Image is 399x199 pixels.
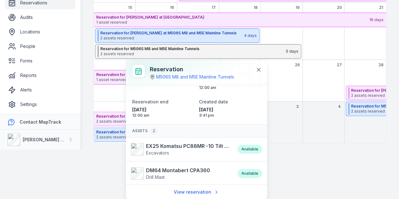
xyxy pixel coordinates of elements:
[132,99,168,104] span: Reservation end
[156,74,234,80] a: M506S M8 and M5E Mainline Tunnels
[379,5,383,10] span: 21
[5,84,75,96] a: Alerts
[94,112,218,126] button: Reservation for [PERSON_NAME] at M506S M8 and M5E Mainline Tunnels2 assets reserved4 days
[96,15,369,20] strong: Reservation for [PERSON_NAME] at [GEOGRAPHIC_DATA]
[100,36,244,41] span: 2 assets reserved
[94,13,386,27] button: Reservation for [PERSON_NAME] at [GEOGRAPHIC_DATA]1 asset reserved16 days
[170,5,174,10] span: 16
[150,65,234,74] h3: Reservation
[238,169,262,178] div: Available
[94,127,176,142] button: Reservation for M506S M8 and M5E Mainline Tunnels2 assets reserved3 days
[100,51,285,56] span: 2 assets reserved
[199,99,228,104] span: Created date
[254,5,258,10] span: 18
[132,113,194,118] span: 12:00 am
[128,5,132,10] span: 15
[20,119,61,125] strong: Contact MapTrack
[96,20,369,25] span: 1 asset reserved
[100,46,285,51] strong: Reservation for M506S M8 and M5E Mainline Tunnels
[146,142,231,150] strong: EX25 Komatsu PC88MR -10 Tilt Hitch
[199,107,261,113] span: [DATE]
[338,104,340,109] span: 4
[5,26,75,38] a: Locations
[96,72,242,77] strong: Reservation for [PERSON_NAME] at [GEOGRAPHIC_DATA]
[100,31,244,36] strong: Reservation for [PERSON_NAME] at M506S M8 and M5E Mainline Tunnels
[146,150,169,155] span: Excavators
[5,11,75,24] a: Audits
[378,62,384,67] span: 28
[131,167,231,180] a: DM64 Montabert CPA360Drill Mast
[199,85,261,90] span: 12:00 am
[96,135,160,140] span: 2 assets reserved
[95,44,301,59] button: Reservation for M506S M8 and M5E Mainline Tunnels2 assets reserved5 days
[131,142,231,156] a: EX25 Komatsu PC88MR -10 Tilt HitchExcavators
[146,167,210,174] strong: DM64 Montabert CPA360
[199,107,261,118] time: 25/08/2025, 3:41:27 pm
[150,127,158,135] div: 2
[238,145,262,154] div: Available
[337,5,342,10] span: 20
[5,98,75,111] a: Settings
[337,62,342,67] span: 27
[96,119,202,124] span: 2 assets reserved
[132,127,158,135] span: Assets
[295,5,299,10] span: 19
[5,69,75,82] a: Reports
[95,28,260,43] button: Reservation for [PERSON_NAME] at M506S M8 and M5E Mainline Tunnels2 assets reserved4 days
[96,77,242,82] span: 1 asset reserved
[23,137,74,142] strong: [PERSON_NAME] Group
[94,70,260,85] button: Reservation for [PERSON_NAME] at [GEOGRAPHIC_DATA]1 asset reserved16 days
[212,5,216,10] span: 17
[146,174,165,180] span: Drill Mast
[96,114,202,119] strong: Reservation for [PERSON_NAME] at M506S M8 and M5E Mainline Tunnels
[199,113,261,118] span: 3:41 pm
[132,107,194,113] span: [DATE]
[295,62,300,67] span: 26
[5,55,75,67] a: Forms
[296,104,299,109] span: 3
[132,107,194,118] time: 19/09/2025, 12:00:00 am
[5,40,75,53] a: People
[170,186,223,198] a: View reservation
[96,130,160,135] strong: Reservation for M506S M8 and M5E Mainline Tunnels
